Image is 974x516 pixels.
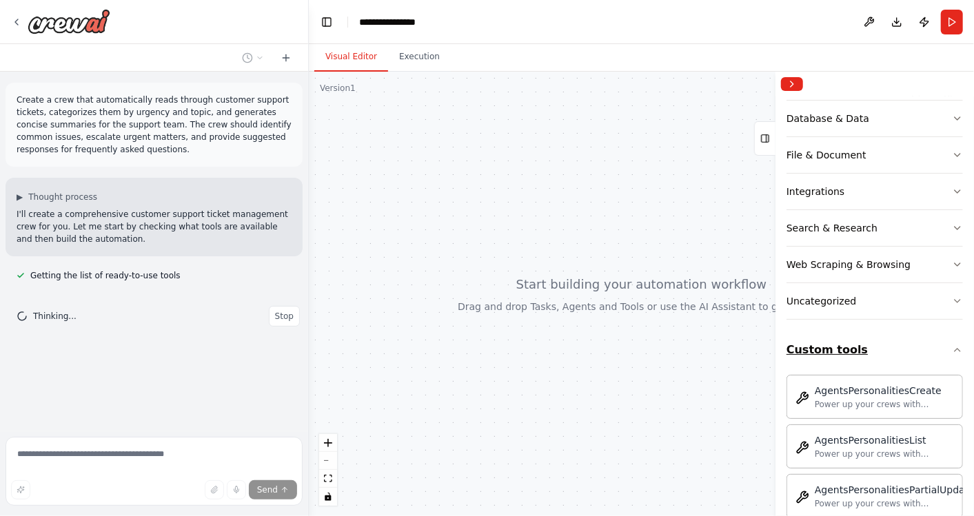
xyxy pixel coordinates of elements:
[317,12,336,32] button: Hide left sidebar
[388,43,451,72] button: Execution
[320,83,356,94] div: Version 1
[319,452,337,470] button: zoom out
[787,331,963,369] button: Custom tools
[227,480,246,499] button: Click to speak your automation idea
[815,433,954,447] div: AgentsPersonalitiesList
[236,50,270,66] button: Switch to previous chat
[275,50,297,66] button: Start a new chat
[17,94,292,156] p: Create a crew that automatically reads through customer support tickets, categorizes them by urge...
[815,399,954,410] div: Power up your crews with agents_personalities_create
[17,208,292,245] p: I'll create a comprehensive customer support ticket management crew for you. Let me start by chec...
[787,137,963,173] button: File & Document
[815,384,954,398] div: AgentsPersonalitiesCreate
[33,311,77,322] span: Thinking...
[28,192,97,203] span: Thought process
[275,311,294,322] span: Stop
[770,72,781,516] button: Toggle Sidebar
[787,28,963,331] div: Tools
[795,491,809,504] img: AgentsPersonalitiesPartialUpdate
[269,306,300,327] button: Stop
[319,470,337,488] button: fit view
[795,441,809,455] img: AgentsPersonalitiesList
[787,101,963,136] button: Database & Data
[795,391,809,405] img: AgentsPersonalitiesCreate
[11,480,30,499] button: Improve this prompt
[257,484,278,495] span: Send
[781,77,803,91] button: Collapse right sidebar
[787,174,963,209] button: Integrations
[787,210,963,246] button: Search & Research
[787,221,877,235] div: Search & Research
[787,185,844,198] div: Integrations
[17,192,23,203] span: ▶
[787,294,856,308] div: Uncategorized
[319,434,337,452] button: zoom in
[205,480,224,499] button: Upload files
[787,112,869,125] div: Database & Data
[787,283,963,319] button: Uncategorized
[28,9,110,34] img: Logo
[319,434,337,506] div: React Flow controls
[787,247,963,282] button: Web Scraping & Browsing
[787,148,866,162] div: File & Document
[815,448,954,460] div: Power up your crews with agents_personalities_list
[17,192,97,203] button: ▶Thought process
[359,15,427,29] nav: breadcrumb
[30,270,181,281] span: Getting the list of ready-to-use tools
[787,258,911,271] div: Web Scraping & Browsing
[319,488,337,506] button: toggle interactivity
[314,43,388,72] button: Visual Editor
[249,480,297,499] button: Send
